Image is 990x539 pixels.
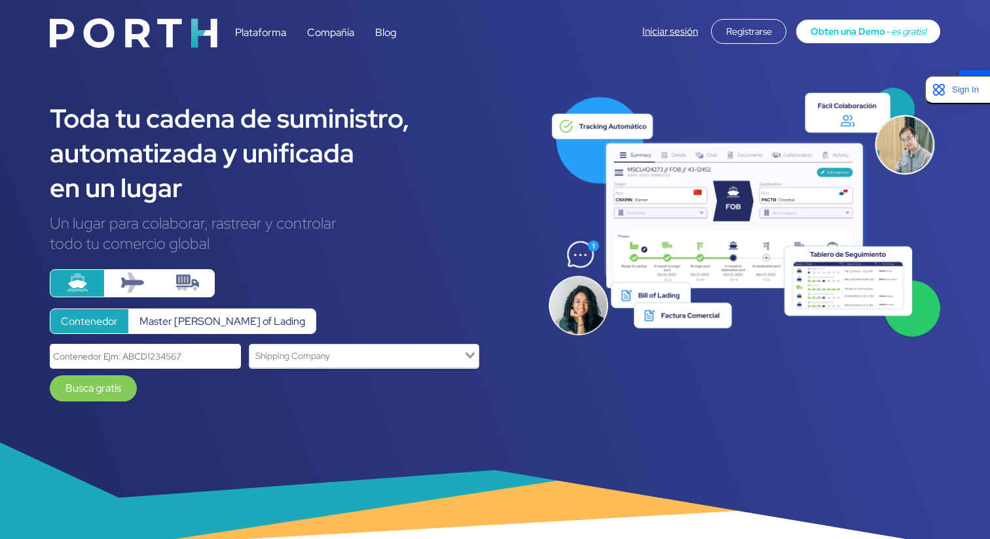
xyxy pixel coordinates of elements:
[176,271,199,294] img: truck-container.svg
[121,271,144,294] img: plane.svg
[307,26,354,39] a: Compañía
[642,25,698,38] a: Iniciar sesión
[235,26,286,39] a: Plataforma
[711,24,786,38] a: Registrarse
[375,26,396,39] a: Blog
[811,25,885,37] span: Obten una Demo
[50,375,137,401] a: Busca gratis
[50,170,528,205] div: en un lugar
[50,233,528,253] div: todo tu comercio global
[50,136,528,170] div: automatizada y unificada
[50,308,129,334] label: Contenedor
[50,213,528,233] div: Un lugar para colaborar, rastrear y controlar
[249,344,479,368] div: Search for option
[885,25,926,37] span: - es gratis!
[66,271,89,294] img: ship.svg
[50,101,528,136] div: Toda tu cadena de suministro,
[711,19,786,44] div: Registrarse
[796,20,940,43] a: Obten una Demo- es gratis!
[251,347,462,365] input: Search for option
[128,308,316,334] label: Master [PERSON_NAME] of Lading
[50,344,241,368] input: Contenedor Ejm: ABCD1234567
